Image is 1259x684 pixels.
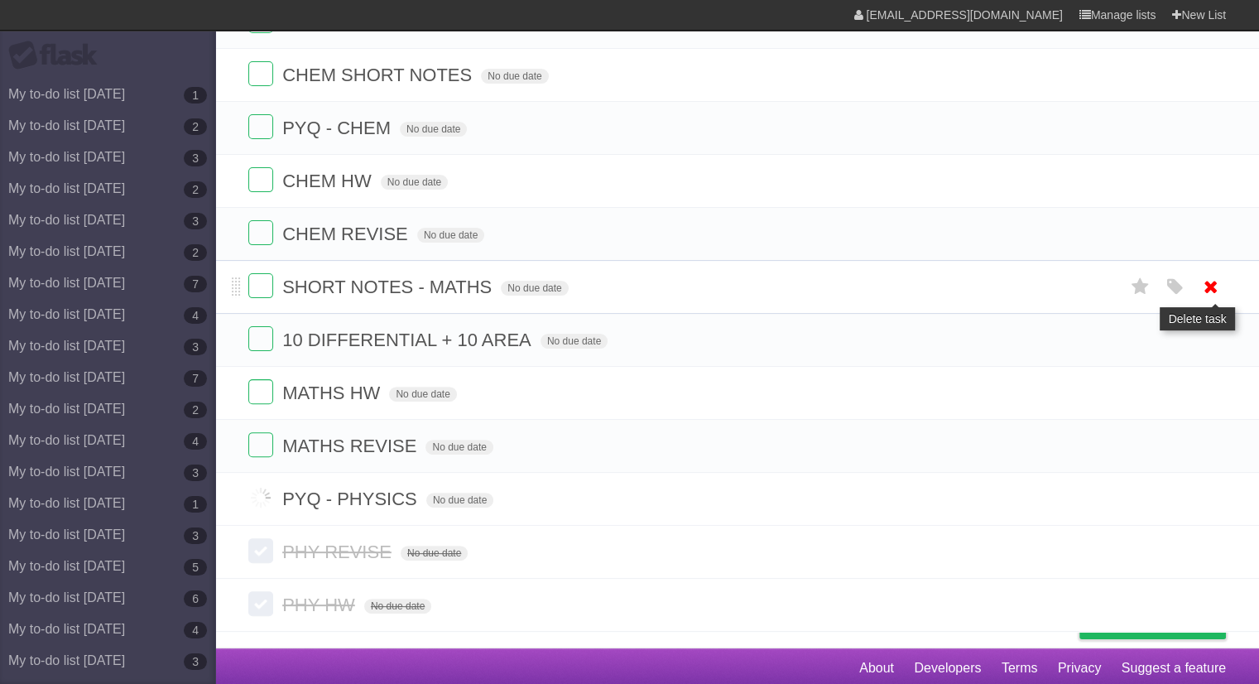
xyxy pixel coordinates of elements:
span: CHEM REVISE [282,224,412,244]
span: No due date [541,334,608,349]
b: 1 [184,87,207,104]
span: No due date [400,122,467,137]
b: 3 [184,213,207,229]
label: Star task [1125,273,1156,301]
b: 5 [184,559,207,576]
b: 3 [184,339,207,355]
span: PHY HW [282,595,359,615]
b: 4 [184,622,207,638]
span: MATHS HW [282,383,384,403]
label: Done [248,61,273,86]
b: 7 [184,276,207,292]
span: 10 DIFFERENTIAL + 10 AREA [282,330,536,350]
span: No due date [381,175,448,190]
span: PYQ - CHEM [282,118,395,138]
span: CHEM SHORT NOTES [282,65,476,85]
b: 7 [184,370,207,387]
span: PYQ - PHYSICS [282,489,421,509]
a: About [859,653,894,684]
a: Privacy [1058,653,1101,684]
span: No due date [501,281,568,296]
b: 3 [184,465,207,481]
label: Done [248,379,273,404]
span: No due date [425,440,493,455]
b: 3 [184,527,207,544]
label: Done [248,485,273,510]
a: Developers [914,653,981,684]
span: No due date [481,69,548,84]
b: 4 [184,433,207,450]
label: Done [248,432,273,457]
b: 1 [184,496,207,513]
label: Done [248,220,273,245]
b: 2 [184,244,207,261]
label: Done [248,538,273,563]
span: No due date [364,599,431,614]
span: No due date [426,493,493,508]
label: Done [248,591,273,616]
label: Done [248,273,273,298]
b: 2 [184,118,207,135]
span: PHY REVISE [282,542,396,562]
label: Done [248,114,273,139]
span: Buy me a coffee [1114,609,1218,638]
div: Flask [8,41,108,70]
span: No due date [401,546,468,561]
b: 2 [184,181,207,198]
span: CHEM HW [282,171,376,191]
span: No due date [417,228,484,243]
b: 6 [184,590,207,607]
label: Done [248,167,273,192]
b: 3 [184,150,207,166]
b: 2 [184,402,207,418]
span: No due date [389,387,456,402]
span: SHORT NOTES - MATHS [282,277,496,297]
span: MATHS REVISE [282,436,420,456]
a: Suggest a feature [1122,653,1226,684]
b: 4 [184,307,207,324]
b: 3 [184,653,207,670]
a: Terms [1002,653,1038,684]
label: Done [248,326,273,351]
